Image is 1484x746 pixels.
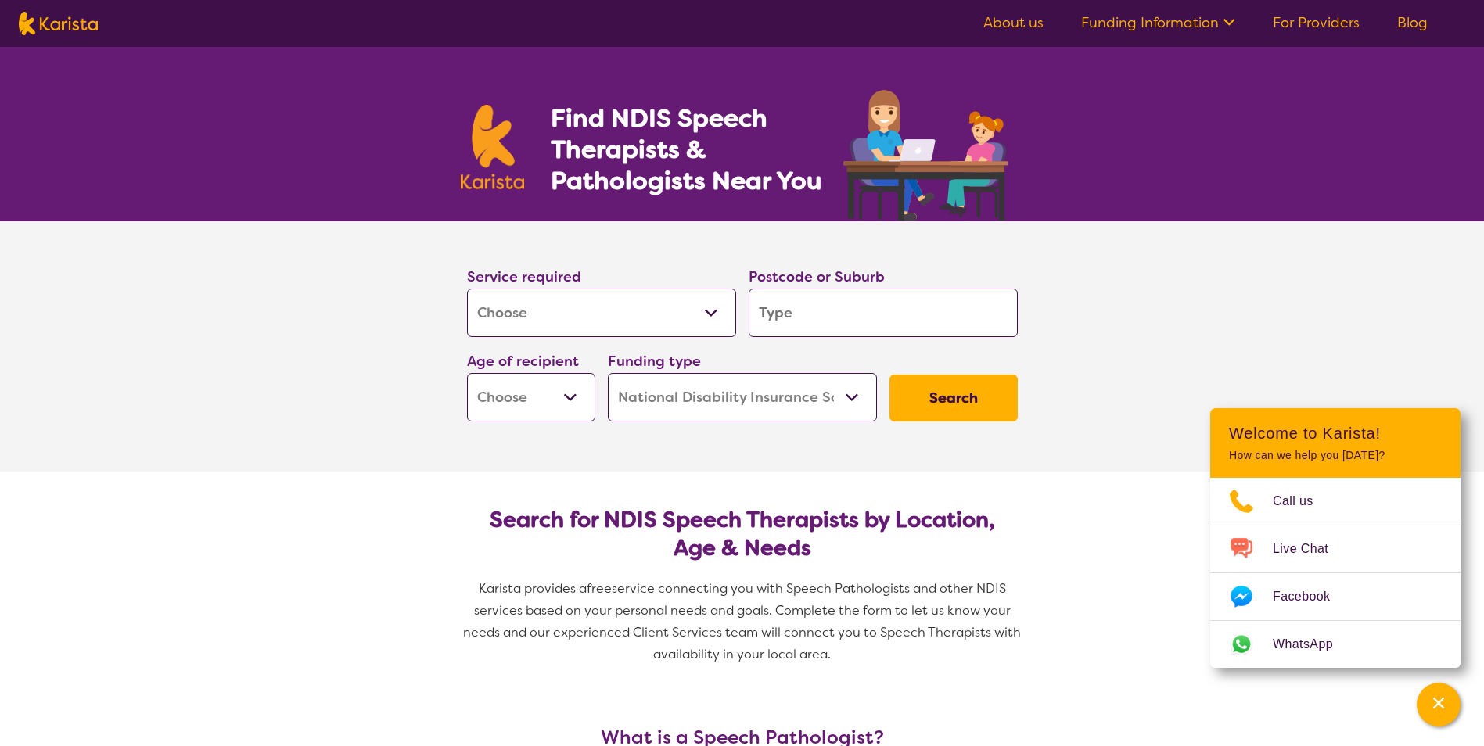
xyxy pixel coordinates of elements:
span: Facebook [1273,585,1349,608]
a: About us [983,13,1044,32]
span: Call us [1273,490,1332,513]
a: Blog [1397,13,1428,32]
h1: Find NDIS Speech Therapists & Pathologists Near You [551,102,840,196]
img: speech-therapy [831,84,1024,221]
label: Postcode or Suburb [749,267,885,286]
label: Age of recipient [467,352,579,371]
span: Live Chat [1273,537,1347,561]
span: service connecting you with Speech Pathologists and other NDIS services based on your personal ne... [463,580,1024,662]
button: Channel Menu [1417,683,1461,726]
h2: Search for NDIS Speech Therapists by Location, Age & Needs [480,506,1005,562]
ul: Choose channel [1210,478,1461,668]
a: For Providers [1273,13,1360,32]
img: Karista logo [19,12,98,35]
h2: Welcome to Karista! [1229,424,1442,443]
label: Funding type [608,352,701,371]
span: free [587,580,612,597]
span: WhatsApp [1273,633,1352,656]
div: Channel Menu [1210,408,1461,668]
button: Search [889,375,1018,421]
img: Karista logo [461,105,525,189]
a: Funding Information [1081,13,1235,32]
span: Karista provides a [479,580,587,597]
label: Service required [467,267,581,286]
p: How can we help you [DATE]? [1229,449,1442,462]
a: Web link opens in a new tab. [1210,621,1461,668]
input: Type [749,289,1018,337]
